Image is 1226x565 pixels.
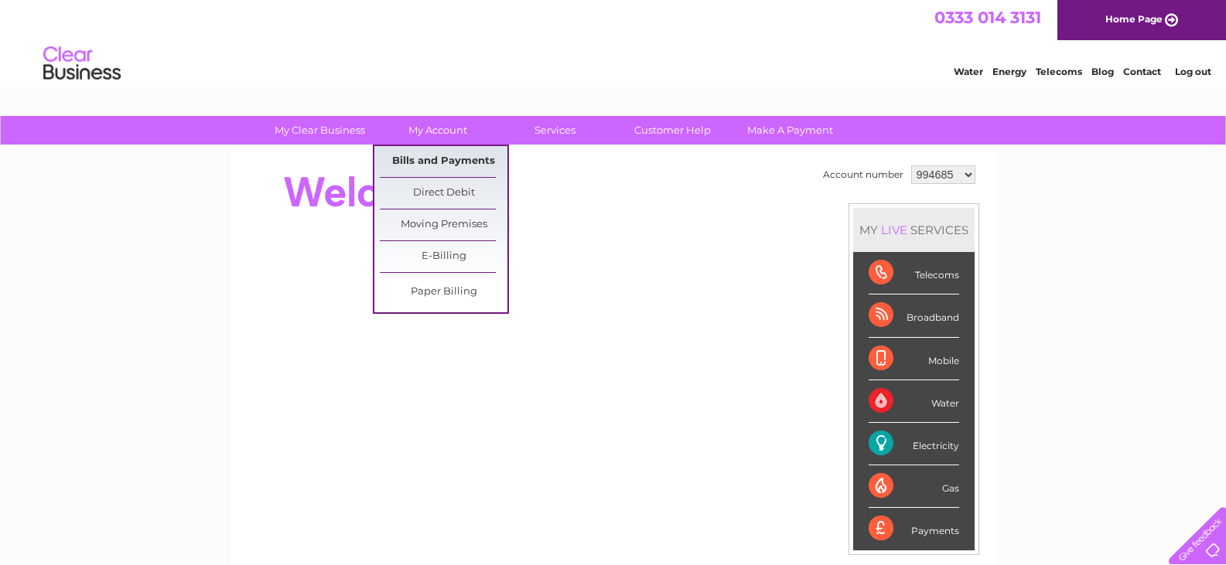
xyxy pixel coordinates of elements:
a: Make A Payment [726,116,854,145]
div: Electricity [869,423,959,465]
a: Services [491,116,619,145]
div: Water [869,380,959,423]
div: Mobile [869,338,959,380]
div: Payments [869,508,959,550]
a: Energy [992,66,1026,77]
a: Bills and Payments [380,146,507,177]
a: My Clear Business [256,116,384,145]
a: 0333 014 3131 [934,8,1041,27]
a: My Account [374,116,501,145]
a: Paper Billing [380,277,507,308]
a: Blog [1091,66,1114,77]
div: Clear Business is a trading name of Verastar Limited (registered in [GEOGRAPHIC_DATA] No. 3667643... [248,9,979,75]
a: Contact [1123,66,1161,77]
div: MY SERVICES [853,208,975,252]
a: Log out [1175,66,1211,77]
a: E-Billing [380,241,507,272]
a: Direct Debit [380,178,507,209]
div: Telecoms [869,252,959,294]
a: Telecoms [1036,66,1082,77]
a: Customer Help [609,116,736,145]
a: Moving Premises [380,209,507,240]
img: logo.png [43,40,121,87]
div: Gas [869,465,959,508]
div: Broadband [869,294,959,337]
a: Water [954,66,983,77]
td: Account number [819,162,907,188]
div: LIVE [878,223,910,237]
